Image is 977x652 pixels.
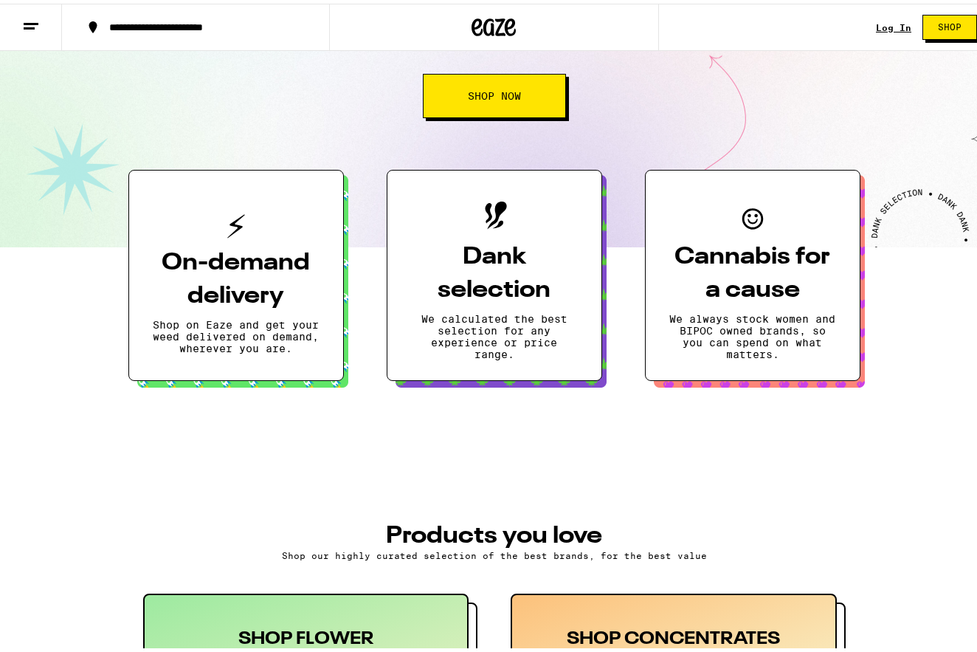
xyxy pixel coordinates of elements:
button: Shop [922,11,977,36]
p: We always stock women and BIPOC owned brands, so you can spend on what matters. [669,309,836,357]
button: On-demand deliveryShop on Eaze and get your weed delivered on demand, wherever you are. [128,166,344,377]
button: Dank selectionWe calculated the best selection for any experience or price range. [387,166,602,377]
a: Log In [876,19,911,29]
h3: PRODUCTS YOU LOVE [143,521,846,544]
h3: Cannabis for a cause [669,237,836,303]
span: Hi. Need any help? [9,10,106,22]
button: Cannabis for a causeWe always stock women and BIPOC owned brands, so you can spend on what matters. [645,166,860,377]
span: Shop [938,19,962,28]
span: Shop Now [468,87,521,97]
p: Shop on Eaze and get your weed delivered on demand, wherever you are. [153,315,320,351]
h3: On-demand delivery [153,243,320,309]
p: Shop our highly curated selection of the best brands, for the best value [143,547,846,557]
p: We calculated the best selection for any experience or price range. [411,309,578,357]
h3: Dank selection [411,237,578,303]
button: Shop Now [423,70,566,114]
